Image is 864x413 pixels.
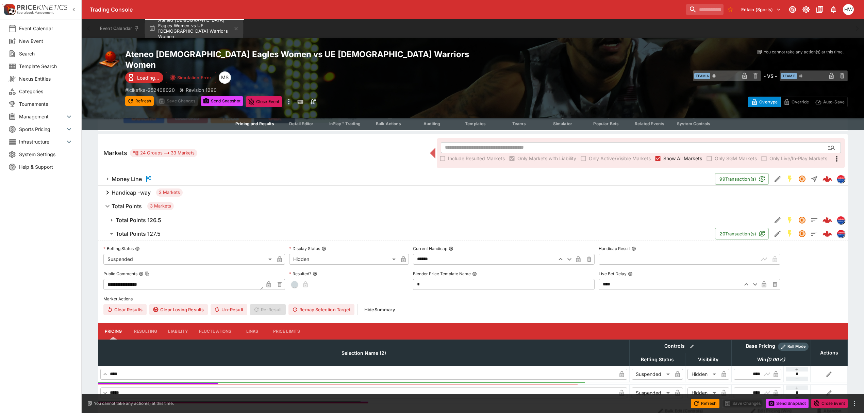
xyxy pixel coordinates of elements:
[786,3,799,16] button: Connected to PK
[19,25,73,32] span: Event Calendar
[820,213,834,227] a: e871c257-6cb2-4495-85a8-30e1b416671f
[19,37,73,45] span: New Event
[112,203,142,210] h6: Total Points
[19,163,73,170] span: Help & Support
[448,155,505,162] span: Include Resulted Markets
[98,227,715,241] button: Total Points 127.5
[98,172,715,186] button: Money Line
[19,151,73,158] span: System Settings
[288,304,354,315] button: Remap Selection Target
[135,246,140,251] button: Betting Status
[837,230,845,238] div: lclkafka
[250,304,286,315] span: Re-Result
[166,72,216,83] button: Simulation Error
[334,349,394,357] span: Selection Name (2)
[235,121,274,126] span: Pricing and Results
[133,149,195,157] div: 24 Groups 33 Markets
[823,215,832,225] img: logo-cerberus--red.svg
[748,97,848,107] div: Start From
[125,86,175,94] p: Copy To Clipboard
[820,172,834,186] a: 101b2ebc-8af9-47d3-bdfb-5d474d45439b
[517,155,576,162] span: Only Markets with Liability
[285,96,293,107] button: more
[737,4,785,15] button: Select Tenant
[116,230,161,237] h6: Total Points 127.5
[19,50,73,57] span: Search
[219,71,231,84] div: Matthew Scott
[289,271,311,277] p: Resulted?
[798,230,806,238] svg: Suspended
[837,216,845,224] img: lclkafka
[687,369,718,380] div: Hidden
[98,49,120,71] img: basketball.png
[289,246,320,251] p: Display Status
[686,4,724,15] input: search
[599,246,630,251] p: Handicap Result
[201,96,243,106] button: Send Snapshot
[472,271,477,276] button: Blender Price Template Name
[103,294,842,304] label: Market Actions
[677,121,710,126] span: System Controls
[850,399,859,408] button: more
[833,155,841,163] svg: More
[137,74,159,81] p: Loading...
[96,19,144,38] button: Event Calendar
[19,100,73,108] span: Tournaments
[823,215,832,225] div: e871c257-6cb2-4495-85a8-30e1b416671f
[785,344,809,349] span: Roll Mode
[823,174,832,184] img: logo-cerberus--red.svg
[633,356,681,364] span: Betting Status
[837,175,845,183] img: lclkafka
[632,387,672,398] div: Suspended
[837,230,845,237] img: lclkafka
[125,49,486,70] h2: Copy To Clipboard
[663,155,702,162] span: Show All Markets
[268,323,306,340] button: Price Limits
[103,271,137,277] p: Public Comments
[784,228,796,240] button: SGM Enabled
[17,11,54,14] img: Sportsbook Management
[811,340,847,366] th: Actions
[19,126,65,133] span: Sports Pricing
[691,399,719,408] button: Refresh
[553,121,572,126] span: Simulator
[589,155,651,162] span: Only Active/Visible Markets
[376,121,401,126] span: Bulk Actions
[784,214,796,226] button: SGM Enabled
[103,246,134,251] p: Betting Status
[321,246,326,251] button: Display Status
[149,304,208,315] button: Clear Losing Results
[112,176,142,183] h6: Money Line
[103,304,147,315] button: Clear Results
[94,400,174,407] p: You cannot take any action(s) at this time.
[156,189,183,196] span: 3 Markets
[360,304,399,315] button: HideSummary
[694,73,710,79] span: Team A
[629,340,731,353] th: Controls
[635,121,664,126] span: Related Events
[19,138,65,145] span: Infrastructure
[631,246,636,251] button: Handicap Result
[289,121,313,126] span: Detail Editor
[796,228,808,240] button: Suspended
[145,19,243,38] button: Ateneo [DEMOGRAPHIC_DATA] Eagles Women vs UE [DEMOGRAPHIC_DATA] Warriors Women
[413,271,471,277] p: Blender Price Template Name
[759,98,778,105] p: Overtype
[423,121,440,126] span: Auditing
[139,271,144,276] button: Public CommentsCopy To Clipboard
[715,173,769,185] button: 99Transaction(s)
[116,217,161,224] h6: Total Points 126.5
[771,173,784,185] button: Edit Detail
[112,189,151,196] h6: Handicap -way
[771,228,784,240] button: Edit Detail
[778,343,809,351] div: Show/hide Price Roll mode configuration.
[784,173,796,185] button: SGM Enabled
[808,228,820,240] button: Totals
[687,342,696,351] button: Bulk edit
[826,142,838,154] button: Open
[796,173,808,185] button: Suspended
[750,356,793,364] span: Win(0.00%)
[163,323,193,340] button: Liability
[827,3,840,16] button: Notifications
